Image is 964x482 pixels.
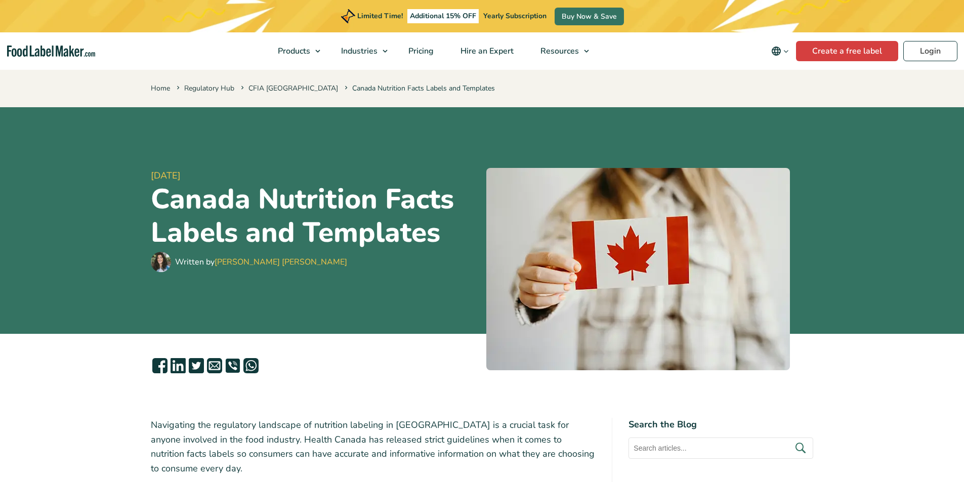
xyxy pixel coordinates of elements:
a: Home [151,83,170,93]
span: Hire an Expert [457,46,515,57]
a: Food Label Maker homepage [7,46,95,57]
input: Search articles... [628,437,813,459]
span: Pricing [405,46,435,57]
a: [PERSON_NAME] [PERSON_NAME] [215,256,347,268]
a: Products [265,32,325,70]
h1: Canada Nutrition Facts Labels and Templates [151,183,478,249]
a: Resources [527,32,594,70]
a: Industries [328,32,393,70]
span: Industries [338,46,379,57]
a: Create a free label [796,41,898,61]
span: Products [275,46,311,57]
span: [DATE] [151,169,478,183]
button: Change language [764,41,796,61]
p: Navigating the regulatory landscape of nutrition labeling in [GEOGRAPHIC_DATA] is a crucial task ... [151,418,596,476]
span: Yearly Subscription [483,11,547,21]
a: Buy Now & Save [555,8,624,25]
a: Pricing [395,32,445,70]
span: Resources [537,46,580,57]
h4: Search the Blog [628,418,813,431]
span: Limited Time! [357,11,403,21]
span: Canada Nutrition Facts Labels and Templates [343,83,495,93]
img: Maria Abi Hanna - Food Label Maker [151,252,171,272]
a: Regulatory Hub [184,83,234,93]
span: Additional 15% OFF [407,9,479,23]
div: Written by [175,256,347,268]
a: CFIA [GEOGRAPHIC_DATA] [248,83,338,93]
a: Login [903,41,957,61]
a: Hire an Expert [447,32,525,70]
